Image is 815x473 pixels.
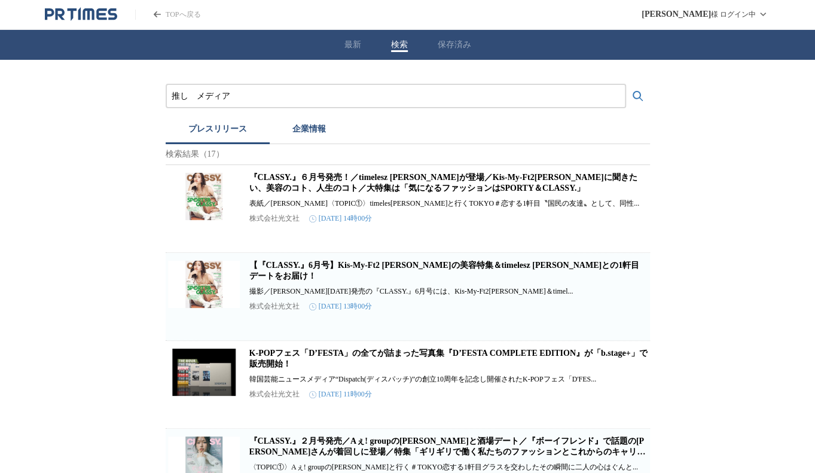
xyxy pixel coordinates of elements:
button: 保存済み [438,39,471,50]
p: 検索結果（17） [166,144,650,165]
a: PR TIMESのトップページはこちら [45,7,117,22]
p: 株式会社光文社 [249,301,300,312]
p: 撮影／[PERSON_NAME][DATE]発売の『CLASSY.』6月号には、Kis-My-Ft2[PERSON_NAME]＆timel... [249,286,648,297]
p: 表紙／[PERSON_NAME]〈TOPIC①〉timeles[PERSON_NAME]と行くTOKYO＃恋する1軒目〝国民の友達〟として、同性... [249,199,648,209]
button: プレスリリース [166,118,270,144]
img: 【『CLASSY.』6月号】Kis-My-Ft2 千賀健永さんの美容特集＆timelesz 原嘉孝さんとの1軒目デートをお届け！ [168,260,240,308]
a: 【『CLASSY.』6月号】Kis-My-Ft2 [PERSON_NAME]の美容特集＆timelesz [PERSON_NAME]との1軒目デートをお届け！ [249,261,639,280]
a: K-POPフェス「D’FESTA」の全てが詰まった写真集『D’FESTA COMPLETE EDITION』が「b.stage+」で販売開始！ [249,349,648,368]
button: 検索 [391,39,408,50]
p: 〈TOPIC①〉Aぇ! groupの[PERSON_NAME]と行く＃TOKYO恋する1軒目グラスを交わしたその瞬間に二人の心はぐんと... [249,462,648,472]
button: 最新 [344,39,361,50]
a: 『CLASSY.』６月号発売！／timelesz [PERSON_NAME]が登場／Kis-My-Ft2[PERSON_NAME]に聞きたい、美容のコト、人生のコト／大特集は「気になるファッショ... [249,173,637,193]
img: K-POPフェス「D’FESTA」の全てが詰まった写真集『D’FESTA COMPLETE EDITION』が「b.stage+」で販売開始！ [168,348,240,396]
p: 株式会社光文社 [249,389,300,399]
a: 『CLASSY.』２月号発売／Aぇ! groupの[PERSON_NAME]と酒場デート／『ボーイフレンド』で話題の[PERSON_NAME]さんが着回しに登場／特集「ギリギリで働く私たちのファ... [249,437,646,467]
time: [DATE] 13時00分 [309,301,373,312]
img: 『CLASSY.』６月号発売！／timelesz 原 嘉孝くんが登場／Kis-My-Ft2千賀健永くんに聞きたい、美容のコト、人生のコト／大特集は「気になるファッションはSPORTY＆CLASSY.」 [168,172,240,220]
span: [PERSON_NAME] [642,10,711,19]
p: 株式会社光文社 [249,213,300,224]
button: 企業情報 [270,118,349,144]
button: 検索する [626,84,650,108]
a: PR TIMESのトップページはこちら [135,10,200,20]
p: 韓国芸能ニュースメディア“Dispatch(ディスパッチ)”の創立10周年を記念し開催されたK-POPフェス「D'FES... [249,374,648,384]
time: [DATE] 11時00分 [309,389,372,399]
time: [DATE] 14時00分 [309,213,373,224]
input: プレスリリースおよび企業を検索する [172,90,620,103]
